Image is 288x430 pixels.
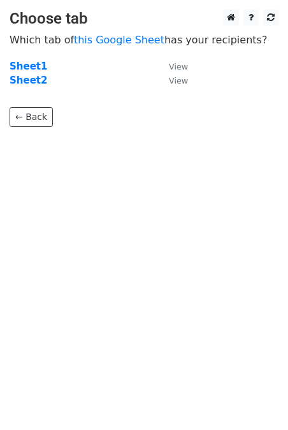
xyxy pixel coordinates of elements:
[156,75,188,86] a: View
[156,61,188,72] a: View
[10,75,47,86] a: Sheet2
[169,62,188,71] small: View
[10,10,278,28] h3: Choose tab
[10,107,53,127] a: ← Back
[74,34,164,46] a: this Google Sheet
[169,76,188,85] small: View
[10,61,47,72] a: Sheet1
[10,33,278,47] p: Which tab of has your recipients?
